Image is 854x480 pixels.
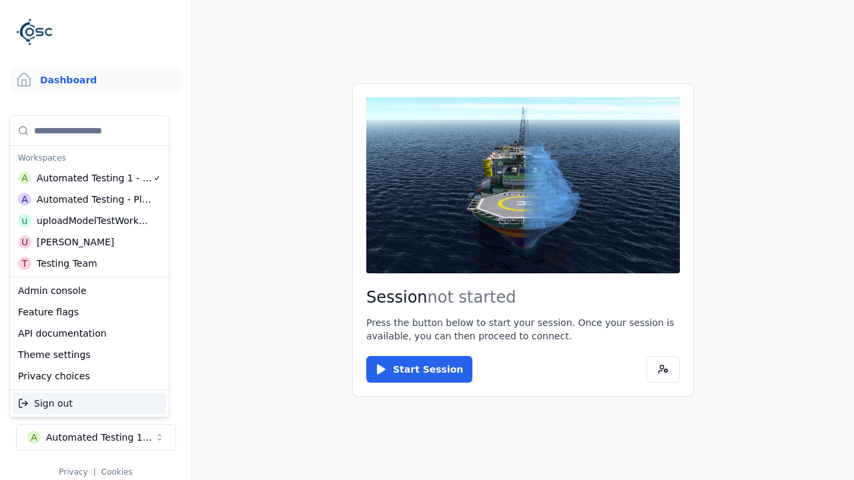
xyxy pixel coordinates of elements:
div: A [18,193,31,206]
div: Automated Testing 1 - Playwright [37,171,153,185]
div: T [18,257,31,270]
div: A [18,171,31,185]
div: Feature flags [13,301,166,323]
div: API documentation [13,323,166,344]
div: u [18,214,31,227]
div: Theme settings [13,344,166,365]
div: uploadModelTestWorkspace [37,214,151,227]
div: Workspaces [13,149,166,167]
div: Suggestions [10,116,169,277]
div: Sign out [13,393,166,414]
div: Automated Testing - Playwright [37,193,152,206]
div: Testing Team [37,257,97,270]
div: Privacy choices [13,365,166,387]
div: Admin console [13,280,166,301]
div: Suggestions [10,277,169,389]
div: Suggestions [10,390,169,417]
div: [PERSON_NAME] [37,235,114,249]
div: U [18,235,31,249]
